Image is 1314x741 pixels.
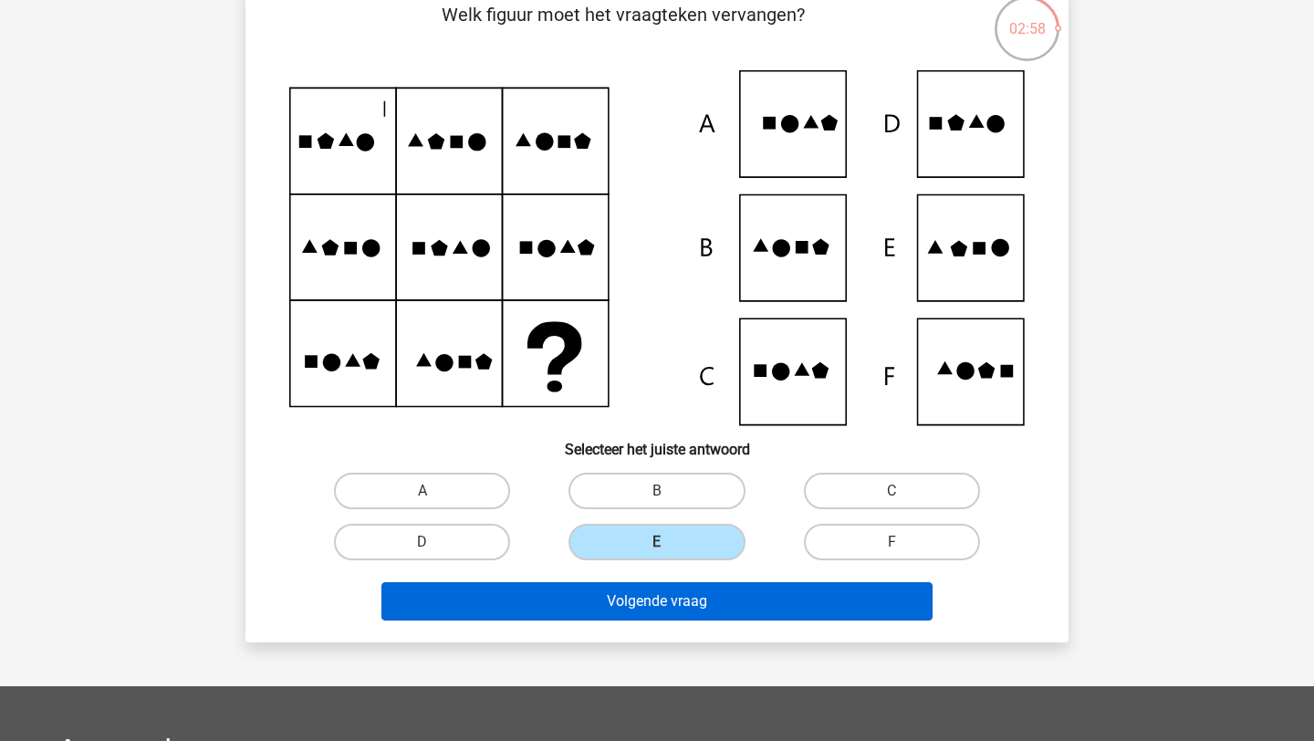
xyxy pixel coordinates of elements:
[568,473,745,509] label: B
[275,1,971,56] p: Welk figuur moet het vraagteken vervangen?
[568,524,745,560] label: E
[275,426,1039,458] h6: Selecteer het juiste antwoord
[804,524,980,560] label: F
[334,473,510,509] label: A
[381,582,933,621] button: Volgende vraag
[804,473,980,509] label: C
[334,524,510,560] label: D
